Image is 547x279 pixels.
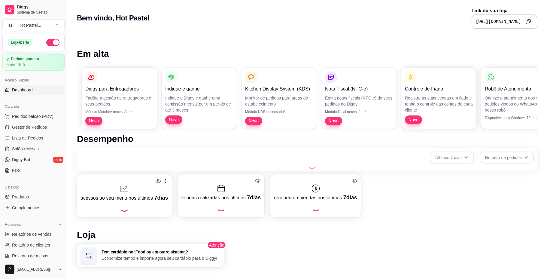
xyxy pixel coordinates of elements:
button: Indique e ganheIndique o Diggy e ganhe uma comissão mensal por um perído de até 3 mesesNovo [162,68,237,129]
div: Loading [311,202,321,211]
p: Módulo Motoboy necessário* [85,109,153,114]
h2: Bem vindo, Hot Pastel [77,13,149,23]
a: Diggy Botnovo [2,155,65,164]
a: Relatório de clientes [2,240,65,250]
p: Economize tempo e importe agora seu cardápio para o Diggy! [102,255,220,261]
div: Catálogo [2,182,65,192]
span: 7 dias [343,195,357,201]
span: Produtos [12,194,29,200]
p: Emita notas fiscais (NFC-e) do seus pedidos do Diggy [325,95,393,107]
p: Diggy para Entregadores [85,85,153,93]
a: Dashboard [2,85,65,95]
button: Alterar Status [46,39,59,46]
span: 7 dias [247,195,261,201]
p: Registre as suas vendas em fiado e tenha o controle das contas de cada cliente [405,95,473,113]
button: [EMAIL_ADDRESS][DOMAIN_NAME] [2,262,65,277]
button: Últimos 7 dias [430,152,474,164]
article: até 13/10 [10,63,25,67]
div: Acesso Rápido [2,75,65,85]
span: Novo [246,118,261,124]
a: Período gratuitoaté 13/10 [2,54,65,71]
a: Relatório de mesas [2,251,65,261]
span: Novo [166,117,181,123]
div: Dia a dia [2,102,65,112]
span: Salão / Mesas [12,146,39,152]
span: Novo [87,118,101,124]
span: Dashboard [12,87,33,93]
p: Link da sua loja [472,7,537,14]
span: Complementos [12,205,40,211]
p: Módulo KDS necessário* [245,109,313,114]
p: Monitor de pedidos para áreas do estabelecimento [245,95,313,107]
span: Pedidos balcão (PDV) [12,113,53,119]
button: Nota Fiscal (NFC-e)Emita notas fiscais (NFC-e) do seus pedidos do DiggyMódulo fiscal necessário*Novo [321,68,397,129]
p: Kitchen Display System (KDS) [245,85,313,93]
span: Gestor de Pedidos [12,124,47,130]
div: Hot Pastel ... [18,22,41,28]
pre: [URL][DOMAIN_NAME] [476,19,521,25]
a: Complementos [2,203,65,213]
a: KDS [2,166,65,175]
span: KDS [12,167,21,173]
span: Novo [406,117,421,123]
a: Salão / Mesas [2,144,65,154]
span: Sistema de Gestão [17,10,62,15]
button: Diggy para EntregadoresFacilite a gestão de entregadores e seus pedidos.Módulo Motoboy necessário... [82,68,157,129]
button: Pedidos balcão (PDV) [2,112,65,121]
article: Período gratuito [11,57,39,61]
span: Relatório de clientes [12,242,50,248]
h1: Em alta [77,48,537,59]
button: Número de pedidos [480,152,534,164]
p: Controle de Fiado [405,85,473,93]
span: Diggy Bot [12,157,30,163]
span: 7 dias [154,195,168,201]
h1: Loja [77,229,537,240]
span: Relatórios [5,222,21,227]
h1: Desempenho [77,133,537,144]
p: Módulo fiscal necessário* [325,109,393,114]
span: Novo [326,118,341,124]
div: Loja aberta [8,39,32,46]
a: Lista de Pedidos [2,133,65,143]
div: Loading [120,202,129,212]
span: Relatório de mesas [12,253,48,259]
button: Select a team [2,19,65,31]
p: Indique e ganhe [165,85,233,93]
button: Copy to clipboard [524,17,533,26]
a: Relatórios de vendas [2,229,65,239]
a: Gestor de Pedidos [2,122,65,132]
div: Loading [216,202,226,211]
button: Controle de FiadoRegistre as suas vendas em fiado e tenha o controle das contas de cada clienteNovo [401,68,476,129]
span: Relatórios de vendas [12,231,52,237]
span: Atenção [207,241,226,249]
p: Indique o Diggy e ganhe uma comissão mensal por um perído de até 3 meses [165,95,233,113]
h3: Tem cardápio no iFood ou em outro sistema? [102,250,220,254]
p: acessos ao seu menu nos últimos [81,194,168,202]
span: Lista de Pedidos [12,135,43,141]
p: vendas realizadas nos últimos [181,193,261,202]
span: H [8,22,14,28]
button: Kitchen Display System (KDS)Monitor de pedidos para áreas do estabelecimentoMódulo KDS necessário... [242,68,317,129]
div: Loading [307,159,317,169]
p: Nota Fiscal (NFC-e) [325,85,393,93]
span: Diggy [17,5,62,10]
span: [EMAIL_ADDRESS][DOMAIN_NAME] [17,267,55,272]
a: DiggySistema de Gestão [2,2,65,17]
a: Produtos [2,192,65,202]
button: Tem cardápio no iFood ou em outro sistema?Economize tempo e importe agora seu cardápio para o Diggy! [77,244,224,267]
p: recebeu em vendas nos últimos [274,193,357,202]
p: Facilite a gestão de entregadores e seus pedidos. [85,95,153,107]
